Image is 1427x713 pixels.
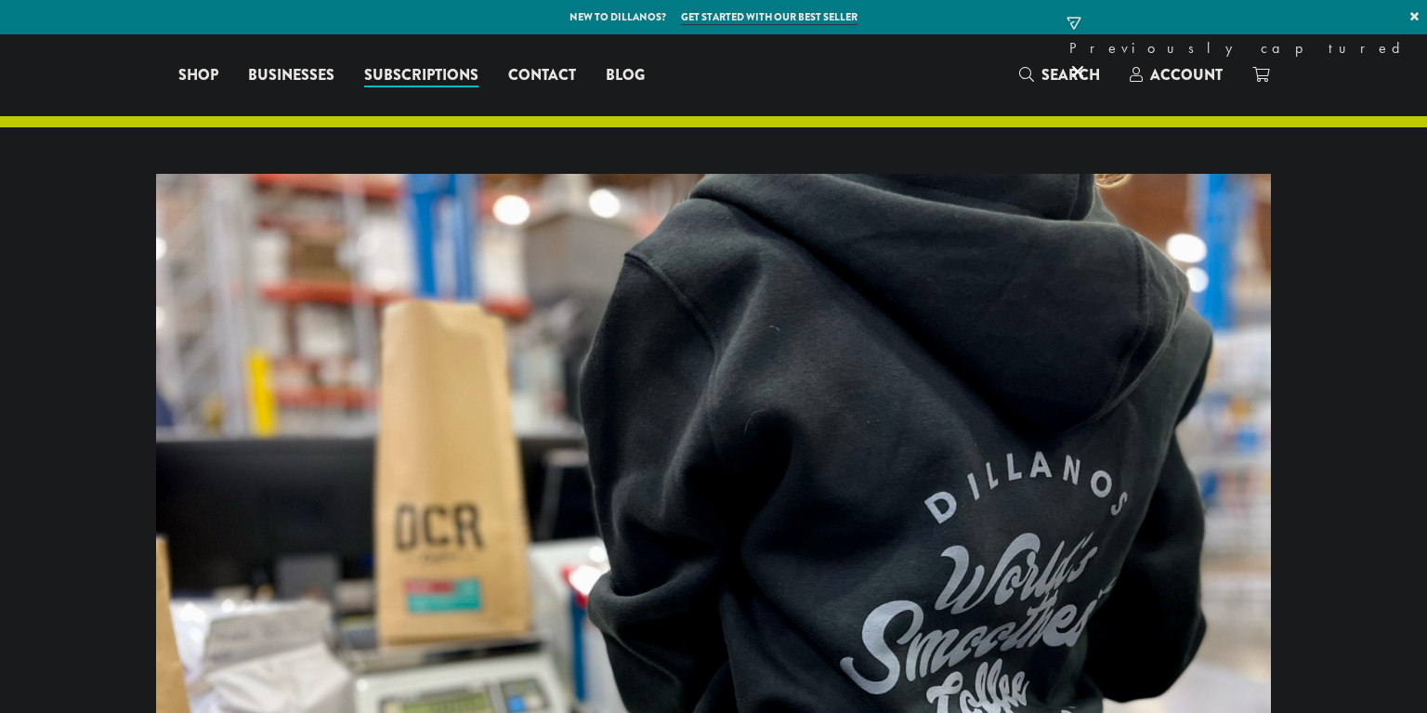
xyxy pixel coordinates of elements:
a: Shop [164,60,233,90]
span: Subscriptions [364,64,478,87]
a: Get started with our best seller [681,9,858,25]
span: Search [1041,64,1100,86]
span: Account [1150,64,1223,86]
span: Blog [606,64,645,87]
span: Contact [508,64,576,87]
span: Businesses [248,64,334,87]
span: Shop [178,64,218,87]
a: Search [1004,59,1115,90]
